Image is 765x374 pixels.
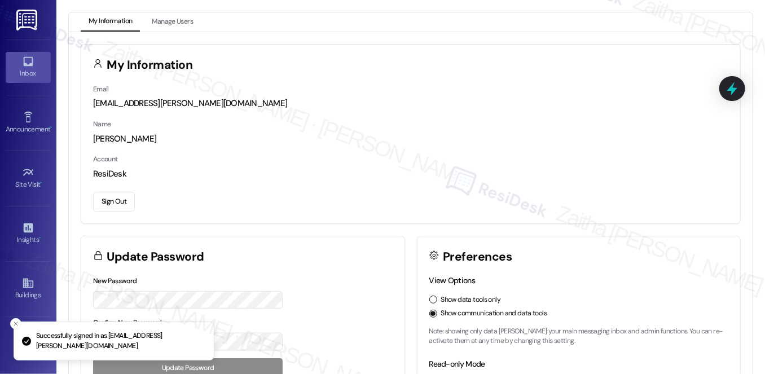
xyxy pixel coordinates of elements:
[93,155,118,164] label: Account
[443,251,512,263] h3: Preferences
[93,85,109,94] label: Email
[93,98,728,109] div: [EMAIL_ADDRESS][PERSON_NAME][DOMAIN_NAME]
[429,275,476,285] label: View Options
[41,179,42,187] span: •
[36,331,205,351] p: Successfully signed in as [EMAIL_ADDRESS][PERSON_NAME][DOMAIN_NAME]
[429,327,729,346] p: Note: showing only data [PERSON_NAME] your main messaging inbox and admin functions. You can re-a...
[107,59,193,71] h3: My Information
[6,329,51,360] a: Leads
[6,218,51,249] a: Insights •
[93,192,135,212] button: Sign Out
[81,12,140,32] button: My Information
[39,234,41,242] span: •
[6,52,51,82] a: Inbox
[144,12,201,32] button: Manage Users
[93,120,111,129] label: Name
[93,168,728,180] div: ResiDesk
[429,359,485,369] label: Read-only Mode
[93,133,728,145] div: [PERSON_NAME]
[50,124,52,131] span: •
[16,10,39,30] img: ResiDesk Logo
[6,163,51,193] a: Site Visit •
[6,274,51,304] a: Buildings
[10,318,21,329] button: Close toast
[441,309,547,319] label: Show communication and data tools
[107,251,204,263] h3: Update Password
[93,276,137,285] label: New Password
[441,295,501,305] label: Show data tools only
